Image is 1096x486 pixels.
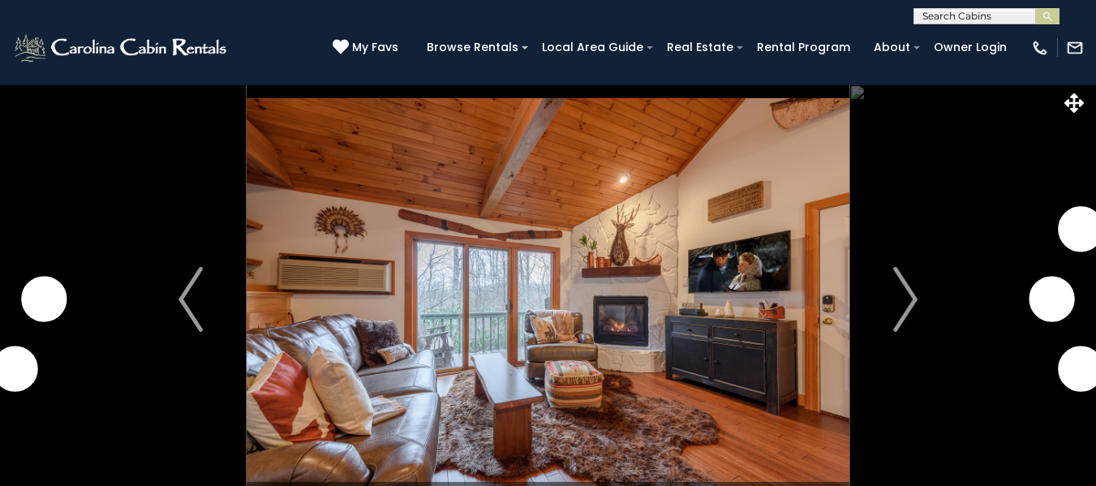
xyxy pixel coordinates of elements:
a: Browse Rentals [419,35,527,60]
a: Rental Program [749,35,858,60]
img: arrow [178,267,203,332]
img: phone-regular-white.png [1031,39,1049,57]
img: mail-regular-white.png [1066,39,1084,57]
a: Local Area Guide [534,35,651,60]
a: Owner Login [926,35,1015,60]
span: My Favs [352,39,398,56]
img: White-1-2.png [12,32,231,64]
a: My Favs [333,39,402,57]
a: Real Estate [659,35,741,60]
img: arrow [893,267,918,332]
a: About [866,35,918,60]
